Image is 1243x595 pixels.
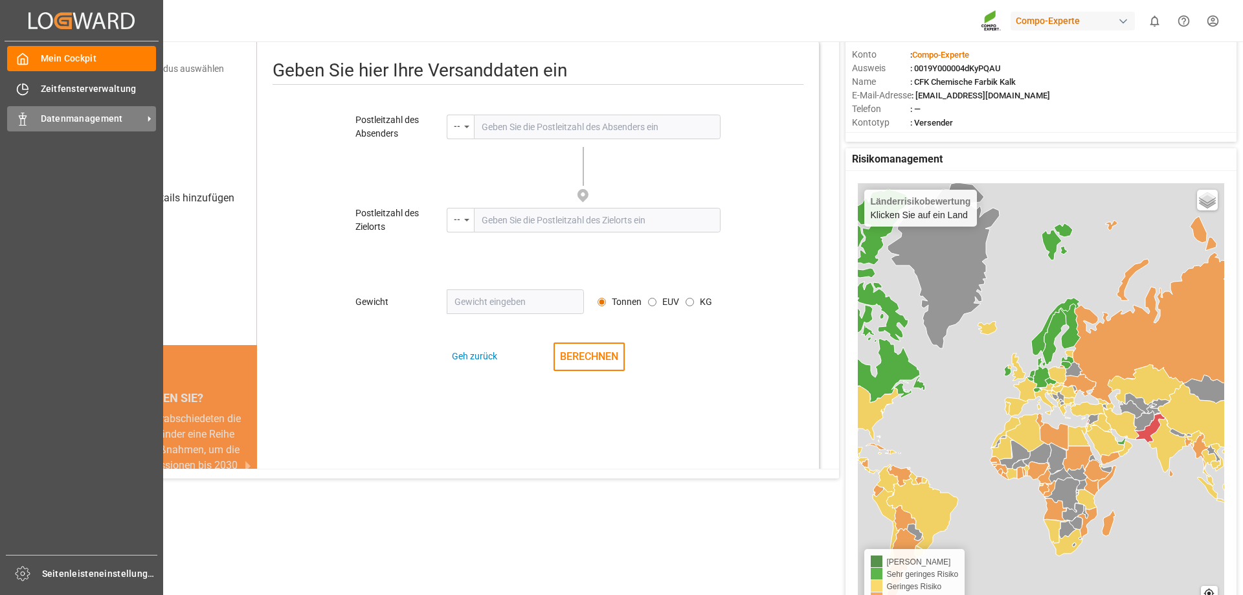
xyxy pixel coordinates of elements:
button: nächste Folie / nächstes Element [239,411,257,520]
font: -- [454,215,460,224]
font: Seitenleisteneinstellungen [42,568,159,579]
font: BERECHNEN [560,350,618,363]
font: Ausweis [852,63,886,73]
font: Geben Sie hier Ihre Versanddaten ein [273,60,567,81]
font: WUSSTEN SIE? [124,391,203,405]
font: Name [852,76,876,87]
font: Compo-Experte [912,50,969,60]
font: Postleitzahl des Absenders [355,115,421,139]
font: Geh zurück [452,351,497,361]
a: Mein Cockpit [7,46,156,71]
a: Zeitfensterverwaltung [7,76,156,101]
input: Geben Sie die Postleitzahl des Absenders ein [474,115,721,139]
font: EUV [662,297,679,307]
div: Menü-Schaltfläche [447,115,474,139]
font: Risikomanagement [852,153,943,165]
font: Länderrisikobewertung [871,196,971,207]
font: : CFK Chemische Farbik Kalk [910,77,1016,87]
font: E-Mail-Adresse [852,90,912,100]
font: : — [910,104,921,114]
font: -- [454,122,460,131]
a: Ebenen [1197,190,1218,210]
input: Geben Sie die Postleitzahl des Zielorts ein [474,208,721,232]
font: Klicken Sie auf ein Land [871,210,968,220]
button: Menü öffnen [447,115,474,139]
font: Compo-Experte [1016,16,1080,26]
button: Hilfecenter [1169,6,1198,36]
font: Konto [852,49,877,60]
font: : [910,50,912,60]
div: Menü-Schaltfläche [447,208,474,232]
input: Durchschnittliches Behältergewicht [648,298,656,306]
button: BERECHNEN [554,342,625,371]
button: Compo-Experte [1011,8,1140,33]
img: Screenshot%202023-09-29%20at%2010.02.21.png_1712312052.png [981,10,1002,32]
font: [PERSON_NAME] [887,557,951,567]
font: Datenmanagement [41,113,123,124]
font: Versanddetails hinzufügen [112,192,234,204]
font: Telefon [852,104,881,114]
font: Postleitzahl des Zielorts [355,208,421,232]
font: : 0019Y000004dKyPQAU [910,63,1001,73]
button: Menü öffnen [447,208,474,232]
font: Zeitfensterverwaltung [41,84,137,94]
font: Geringes Risiko [887,582,942,591]
font: Tonnen [612,297,642,307]
font: Kontotyp [852,117,890,128]
font: Sehr geringes Risiko [887,570,959,579]
font: Mein Cockpit [41,53,96,63]
font: : [EMAIL_ADDRESS][DOMAIN_NAME] [912,91,1050,100]
input: Durchschnittliches Behältergewicht [598,298,606,306]
font: Im Jahr 2020 verabschiedeten die IMO-Mitgliedsländer eine Reihe kurzfristiger Maßnahmen, um die K... [87,412,241,502]
font: : Versender [910,118,953,128]
font: KG [700,297,712,307]
input: Gewicht eingeben [447,289,584,314]
font: Gewicht [355,297,388,307]
input: Durchschnittliches Behältergewicht [686,298,694,306]
font: Transportmodus auswählen [111,63,224,74]
button: 0 neue Benachrichtigungen anzeigen [1140,6,1169,36]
